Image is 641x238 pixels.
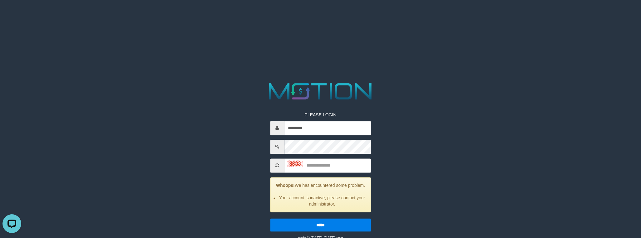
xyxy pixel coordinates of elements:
img: captcha [287,161,303,167]
img: MOTION_logo.png [265,80,377,102]
button: Open LiveChat chat widget [2,2,21,21]
div: We has encountered some problem. [270,177,371,212]
li: Your account is inactive, please contact your administrator. [278,195,366,207]
p: PLEASE LOGIN [270,112,371,118]
strong: Whoops! [276,183,295,188]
